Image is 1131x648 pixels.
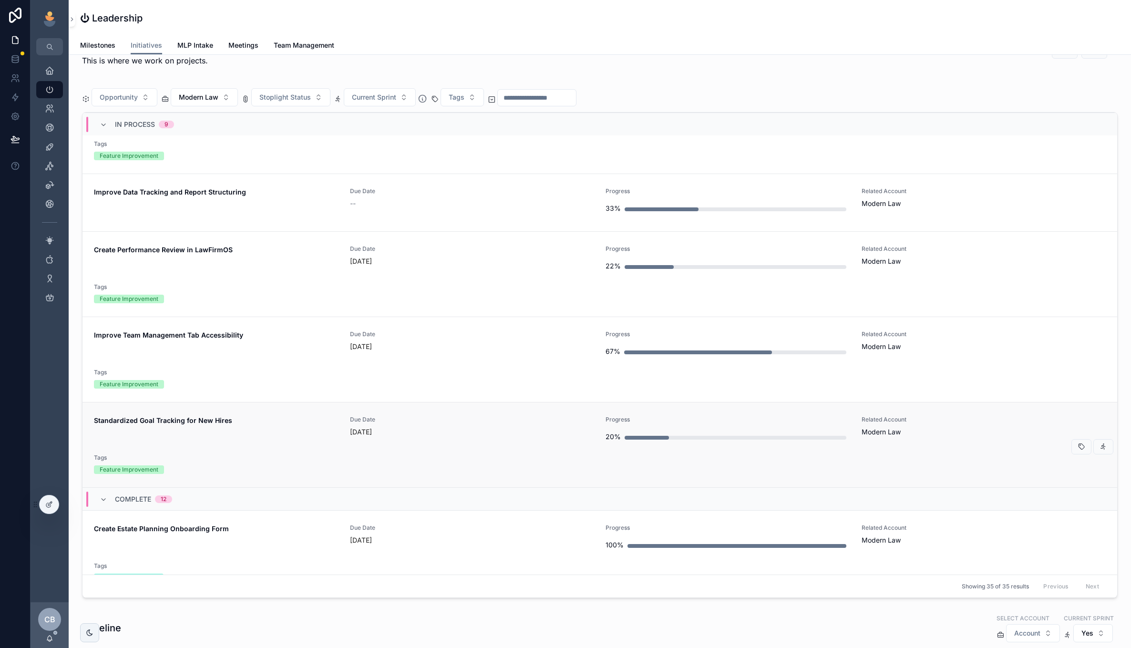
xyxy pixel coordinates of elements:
span: Meetings [228,41,258,50]
button: Select Button [92,88,157,106]
div: Feature Improvement [100,465,158,474]
span: Due Date [350,187,595,195]
span: Team Management [274,41,334,50]
label: Select Account [997,614,1049,622]
button: Select Button [171,88,238,106]
p: [DATE] [350,342,372,351]
span: Tags [94,369,339,376]
button: Select Button [344,88,416,106]
a: Create Performance Review in LawFirmOSDue Date[DATE]Progress22%Related AccountModern LawTagsFeatu... [82,231,1117,317]
div: Feature Improvement [100,152,158,160]
span: Initiatives [131,41,162,50]
span: Due Date [350,416,595,423]
p: [DATE] [350,427,372,437]
span: Current Sprint [352,93,396,102]
span: Modern Law [179,93,218,102]
strong: Create Performance Review in LawFirmOS [94,246,233,254]
span: Progress [606,245,850,253]
a: Initiatives [131,37,162,55]
a: Team Management [274,37,334,56]
span: Progress [606,187,850,195]
div: 22% [606,257,621,276]
span: Complete [115,494,151,504]
span: Progress [606,524,850,532]
span: Tags [94,454,339,462]
span: Due Date [350,524,595,532]
div: 100% [606,535,624,555]
span: Related Account [862,416,1106,423]
span: Progress [606,330,850,338]
div: Feature Improvement [100,295,158,303]
img: App logo [42,11,57,27]
span: Related Account [862,330,1106,338]
span: Tags [449,93,464,102]
span: Milestones [80,41,115,50]
button: Select Button [1073,624,1113,642]
div: 33% [606,199,621,218]
span: Stoplight Status [259,93,311,102]
span: In Process [115,120,155,129]
a: Create Estate Planning Onboarding FormDue Date[DATE]Progress100%Related AccountModern LawTagsNew ... [82,510,1117,596]
div: 9 [165,121,168,128]
span: Related Account [862,524,1106,532]
span: Due Date [350,330,595,338]
div: scrollable content [31,55,69,319]
a: Standardized Goal Tracking for New HiresDue Date[DATE]Progress20%Related AccountModern LawTagsFea... [82,402,1117,487]
a: MLP Intake [177,37,213,56]
span: Modern Law [862,427,901,437]
div: 67% [606,342,620,361]
span: Yes [1081,628,1093,638]
div: Feature Improvement [100,380,158,389]
strong: Improve Team Management Tab Accessibility [94,331,243,339]
div: New Feature Request [100,574,158,582]
strong: Improve Data Tracking and Report Structuring [94,188,246,196]
div: 12 [161,495,166,503]
span: Related Account [862,187,1106,195]
span: Tags [94,283,339,291]
p: [DATE] [350,535,372,545]
p: [DATE] [350,257,372,266]
span: Modern Law [862,257,901,266]
span: Modern Law [862,535,901,545]
span: Account [1014,628,1040,638]
label: Current Sprint [1064,614,1114,622]
span: Tags [94,562,339,570]
span: -- [350,199,356,208]
span: CB [44,614,55,625]
a: Meetings [228,37,258,56]
a: Milestones [80,37,115,56]
span: Opportunity [100,93,138,102]
span: Related Account [862,245,1106,253]
a: Improve Data Tracking and Report StructuringDue Date--Progress33%Related AccountModern Law [82,174,1117,231]
span: Modern Law [862,199,901,208]
span: Modern Law [862,342,901,351]
strong: Create Estate Planning Onboarding Form [94,525,229,533]
span: Due Date [350,245,595,253]
a: Improve Team Management Tab AccessibilityDue Date[DATE]Progress67%Related AccountModern LawTagsFe... [82,317,1117,402]
span: MLP Intake [177,41,213,50]
button: Select Button [1006,624,1060,642]
button: Select Button [441,88,484,106]
strong: Standardized Goal Tracking for New Hires [94,416,232,424]
div: 20% [606,427,621,446]
span: Showing 35 of 35 results [962,583,1029,590]
h1: ⏻ Leadership [80,11,143,25]
span: Progress [606,416,850,423]
button: Select Button [251,88,330,106]
span: This is where we work on projects. [82,55,208,66]
span: Tags [94,140,339,148]
h1: Timeline [82,621,121,635]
